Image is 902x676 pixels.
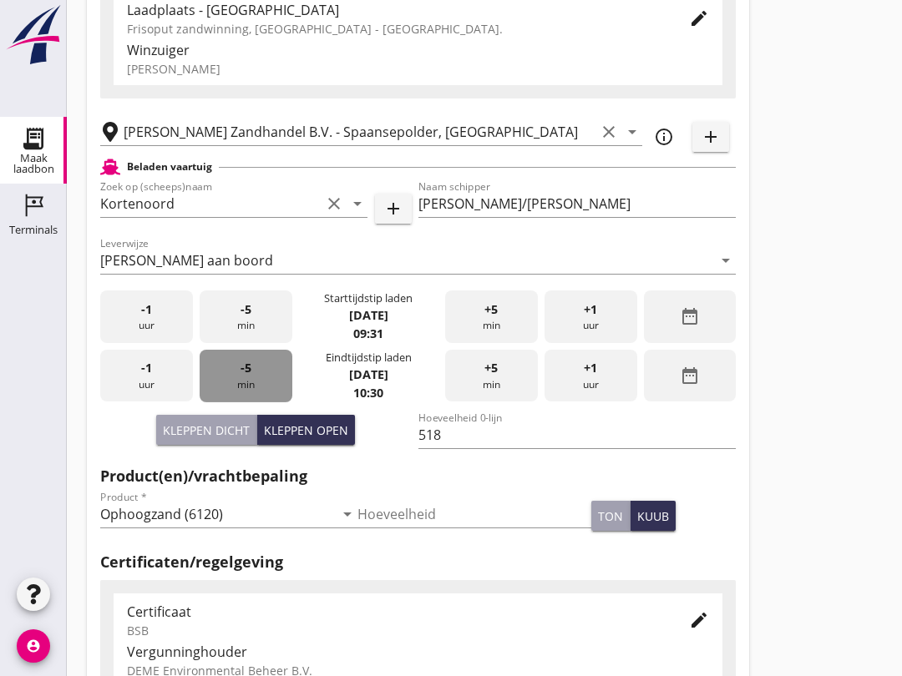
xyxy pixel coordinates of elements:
[383,199,403,219] i: add
[141,300,152,319] span: -1
[418,190,737,217] input: Naam schipper
[124,119,595,145] input: Losplaats
[100,290,193,343] div: uur
[326,350,412,366] div: Eindtijdstip laden
[701,127,721,147] i: add
[545,350,637,402] div: uur
[200,290,292,343] div: min
[545,290,637,343] div: uur
[680,366,700,386] i: date_range
[716,250,736,270] i: arrow_drop_down
[591,501,631,531] button: ton
[100,501,334,527] input: Product *
[100,253,273,268] div: [PERSON_NAME] aan boord
[689,8,709,28] i: edit
[418,421,737,448] input: Hoeveelheid 0-lijn
[622,122,642,142] i: arrow_drop_down
[324,290,413,306] div: Starttijdstip laden
[353,325,383,341] strong: 09:31
[127,622,662,639] div: BSB
[584,359,597,377] span: +1
[353,385,383,401] strong: 10:30
[689,610,709,630] i: edit
[484,359,498,377] span: +5
[200,350,292,402] div: min
[127,60,709,78] div: [PERSON_NAME]
[349,307,388,323] strong: [DATE]
[163,421,250,439] div: Kleppen dicht
[9,224,58,235] div: Terminals
[599,122,619,142] i: clear
[241,300,251,319] span: -5
[127,159,212,174] h2: Beladen vaartuig
[141,359,152,377] span: -1
[337,504,357,524] i: arrow_drop_down
[349,366,388,382] strong: [DATE]
[445,290,538,343] div: min
[357,501,591,527] input: Hoeveelheid
[257,415,355,445] button: Kleppen open
[631,501,676,531] button: kuub
[598,507,623,525] div: ton
[127,20,662,38] div: Frisoput zandwinning, [GEOGRAPHIC_DATA] - [GEOGRAPHIC_DATA].
[127,602,662,622] div: Certificaat
[324,194,344,214] i: clear
[100,190,321,217] input: Zoek op (scheeps)naam
[264,421,348,439] div: Kleppen open
[445,350,538,402] div: min
[637,507,669,525] div: kuub
[241,359,251,377] span: -5
[584,300,597,319] span: +1
[100,465,736,487] h2: Product(en)/vrachtbepaling
[17,629,50,663] i: account_circle
[156,415,257,445] button: Kleppen dicht
[347,194,367,214] i: arrow_drop_down
[100,551,736,573] h2: Certificaten/regelgeving
[654,127,674,147] i: info_outline
[680,306,700,326] i: date_range
[127,642,709,662] div: Vergunninghouder
[3,4,63,66] img: logo-small.a267ee39.svg
[127,40,709,60] div: Winzuiger
[100,350,193,402] div: uur
[484,300,498,319] span: +5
